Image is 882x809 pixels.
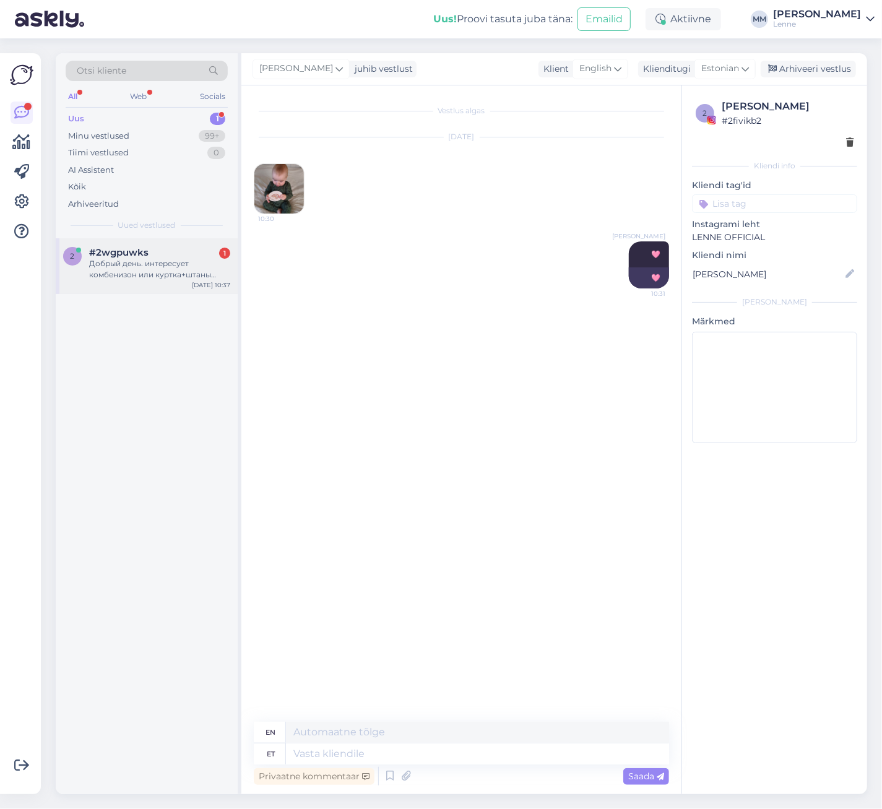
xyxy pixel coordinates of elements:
[68,198,119,210] div: Arhiveeritud
[612,231,665,241] span: [PERSON_NAME]
[210,113,225,125] div: 1
[692,194,857,213] input: Lisa tag
[433,12,573,27] div: Proovi tasuta juba täna:
[68,164,114,176] div: AI Assistent
[350,63,413,76] div: juhib vestlust
[692,231,857,244] p: LENNE OFFICIAL
[773,9,875,29] a: [PERSON_NAME]Lenne
[254,768,374,785] div: Privaatne kommentaar
[68,147,129,159] div: Tiimi vestlused
[692,160,857,171] div: Kliendi info
[722,99,854,114] div: [PERSON_NAME]
[577,7,631,31] button: Emailid
[68,181,86,193] div: Kõik
[692,296,857,308] div: [PERSON_NAME]
[66,89,80,105] div: All
[10,63,33,87] img: Askly Logo
[254,164,304,214] img: attachment
[89,247,149,258] span: #2wgpuwks
[128,89,150,105] div: Web
[219,248,230,259] div: 1
[267,743,275,764] div: et
[646,8,721,30] div: Aktiivne
[77,64,126,77] span: Otsi kliente
[538,63,569,76] div: Klient
[433,13,457,25] b: Uus!
[68,113,84,125] div: Uus
[579,62,612,76] span: English
[259,62,333,76] span: [PERSON_NAME]
[692,249,857,262] p: Kliendi nimi
[118,220,176,231] span: Uued vestlused
[199,130,225,142] div: 99+
[258,214,305,223] span: 10:30
[693,267,843,281] input: Lisa nimi
[629,267,669,288] div: 🩷
[761,61,856,77] div: Arhiveeri vestlus
[197,89,228,105] div: Socials
[773,19,861,29] div: Lenne
[722,114,854,128] div: # 2fivikb2
[651,249,660,259] span: 🩷
[692,315,857,328] p: Märkmed
[692,218,857,231] p: Instagrami leht
[71,251,75,261] span: 2
[254,131,669,142] div: [DATE]
[628,771,664,782] span: Saada
[266,722,276,743] div: en
[638,63,691,76] div: Klienditugi
[254,105,669,116] div: Vestlus algas
[751,11,768,28] div: MM
[692,179,857,192] p: Kliendi tag'id
[773,9,861,19] div: [PERSON_NAME]
[619,289,665,298] span: 10:31
[192,280,230,290] div: [DATE] 10:37
[68,130,129,142] div: Minu vestlused
[89,258,230,280] div: Добрый день. интересует комбенизон или куртка+штаны 98/104 на мальчика на осень - весну, те демис...
[207,147,225,159] div: 0
[701,62,739,76] span: Estonian
[703,108,707,118] span: 2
